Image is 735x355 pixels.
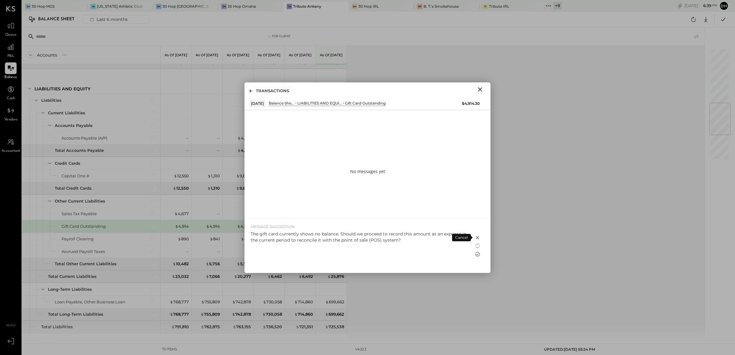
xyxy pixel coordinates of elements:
[262,312,266,317] span: $
[272,34,291,38] div: For Client
[263,299,266,304] span: $
[178,236,181,241] span: $
[328,274,331,279] span: $
[162,4,209,9] div: 30 Hop [GEOGRAPHIC_DATA]
[55,148,104,153] div: Total Accounts Payable
[207,185,220,191] div: 1,310
[217,249,220,254] div: --
[196,53,218,57] p: As of [DATE]
[62,236,93,242] div: Payroll Clearing
[7,96,15,101] span: Cash
[174,211,178,216] span: $
[232,312,235,317] span: $
[483,4,488,9] div: TI
[173,261,189,267] div: 10,482
[350,168,385,175] p: No messages yet
[0,84,21,101] a: Cash
[206,274,220,279] div: 7,066
[0,62,21,80] a: Balance
[296,324,313,330] div: 721,351
[201,324,220,330] div: 762,875
[233,324,251,330] div: 763,155
[237,224,240,229] span: $
[55,160,80,166] div: Credit Cards
[48,274,97,279] div: Total Current Liabilities
[55,261,117,267] div: Total Other Current Liabilities
[294,299,298,304] span: $
[34,86,90,92] div: LIABILITIES AND EQUITY
[170,312,173,317] span: $
[210,236,213,241] span: $
[228,4,256,9] div: 30 Hop Omaha
[221,4,227,9] div: 3H
[719,1,729,11] button: Dh
[55,198,105,204] div: Other Current Liabilities
[263,324,266,329] span: $
[2,148,20,154] span: Accountant
[173,261,176,266] span: $
[232,299,236,304] span: $
[208,173,220,179] div: 1,310
[207,186,211,191] span: $
[268,274,271,279] span: $
[237,261,240,266] span: $
[241,236,244,241] span: $
[236,186,240,191] span: $
[206,261,209,266] span: $
[254,87,291,94] div: TRANSACTIONS
[62,135,107,141] div: Accounts Payable (A/P)
[325,299,329,304] span: $
[41,337,55,343] div: Equity
[263,324,282,330] div: 736,520
[186,135,189,141] div: --
[358,4,379,9] div: 30 Hop IRL
[299,274,302,279] span: $
[86,15,130,23] div: Last 6 months
[475,85,486,93] button: Close
[83,15,149,24] button: Last 6 months
[97,4,143,9] div: [US_STATE] Athletic Club
[289,53,312,57] p: As of [DATE]
[206,274,209,279] span: $
[251,224,468,229] div: MESSAGE SUGGESTION
[237,148,251,153] div: 4,717
[0,20,21,38] a: Queue
[237,148,241,153] span: $
[355,347,366,352] div: v 4.32.3
[201,299,220,305] div: 755,809
[201,324,204,329] span: $
[48,286,92,292] div: Long-Term Liabilities
[263,299,282,305] div: 730,058
[175,223,189,229] div: 4,914
[232,299,251,305] div: 742,878
[237,223,251,229] div: 4,914
[299,274,313,279] div: 6,492
[325,311,344,317] div: 699,662
[294,311,313,317] div: 714,860
[462,101,480,106] div: $4,914.30
[685,3,717,9] div: [DATE]
[38,14,81,24] div: Balance Sheet
[90,4,96,9] div: IA
[0,105,21,123] a: Vendors
[172,274,189,279] div: 23,032
[262,311,282,317] div: 730,058
[233,324,236,329] span: $
[173,185,189,191] div: 12,550
[208,173,211,178] span: $
[258,53,280,57] p: As of [DATE]
[241,236,251,242] div: 841
[237,261,251,267] div: 5,756
[186,249,189,254] div: --
[210,236,220,242] div: 841
[325,324,344,330] div: 725,538
[287,4,292,9] div: TA
[325,312,328,317] span: $
[170,311,189,317] div: 768,777
[217,148,220,153] div: --
[489,4,509,9] div: Tribute IRL
[352,4,357,9] div: 3H
[325,299,344,305] div: 699,662
[55,185,92,191] div: Total Credit Cards
[170,299,189,305] div: 768,777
